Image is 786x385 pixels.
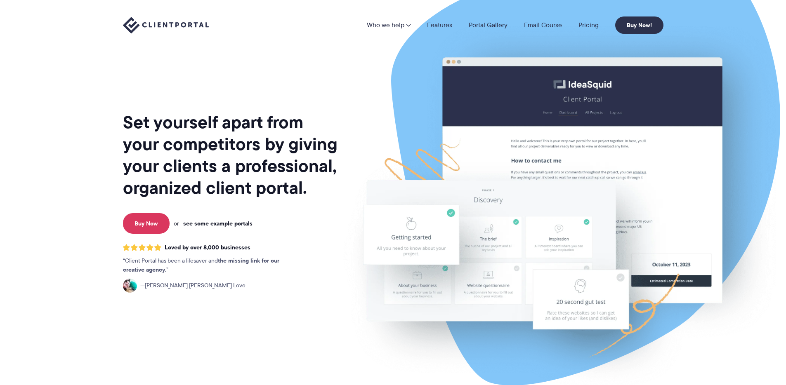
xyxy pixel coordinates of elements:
span: or [174,220,179,227]
a: see some example portals [183,220,253,227]
strong: the missing link for our creative agency [123,256,279,274]
a: Buy Now [123,213,170,234]
p: Client Portal has been a lifesaver and . [123,256,296,275]
a: Features [427,22,452,28]
h1: Set yourself apart from your competitors by giving your clients a professional, organized client ... [123,111,339,199]
a: Buy Now! [615,16,663,34]
a: Pricing [578,22,599,28]
a: Portal Gallery [469,22,507,28]
a: Email Course [524,22,562,28]
span: Loved by over 8,000 businesses [165,244,250,251]
span: [PERSON_NAME] [PERSON_NAME] Love [140,281,245,290]
a: Who we help [367,22,411,28]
